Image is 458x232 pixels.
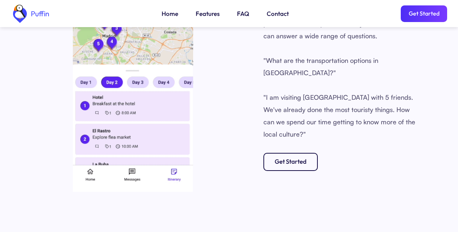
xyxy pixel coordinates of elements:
a: home [11,5,49,23]
a: Home [162,9,178,18]
a: Get Started [263,153,318,171]
a: Get Started [401,5,447,22]
a: Features [196,9,220,18]
div: Puffin [29,10,49,17]
a: Contact [267,9,289,18]
a: FAQ [237,9,249,18]
p: Puffin offers suggestions tailored to your preferences and trip. Powered by GPT-4, Puffin can ans... [263,5,416,140]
